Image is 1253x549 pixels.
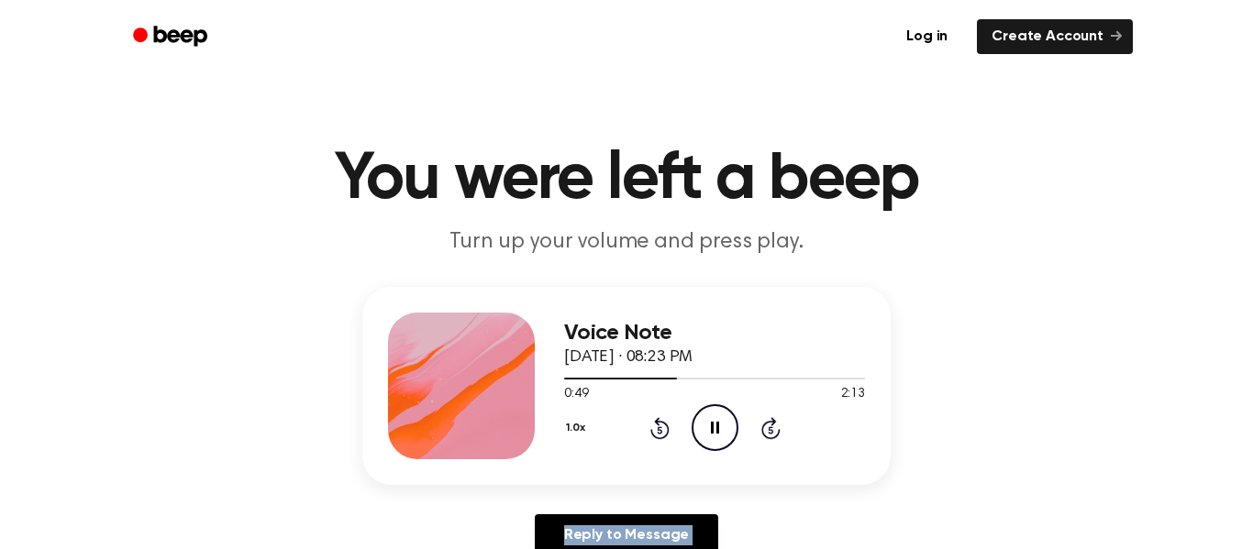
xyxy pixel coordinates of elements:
[564,321,865,346] h3: Voice Note
[274,227,979,258] p: Turn up your volume and press play.
[841,385,865,404] span: 2:13
[888,16,966,58] a: Log in
[564,385,588,404] span: 0:49
[157,147,1096,213] h1: You were left a beep
[977,19,1133,54] a: Create Account
[564,412,592,444] button: 1.0x
[564,349,693,366] span: [DATE] · 08:23 PM
[120,19,224,55] a: Beep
